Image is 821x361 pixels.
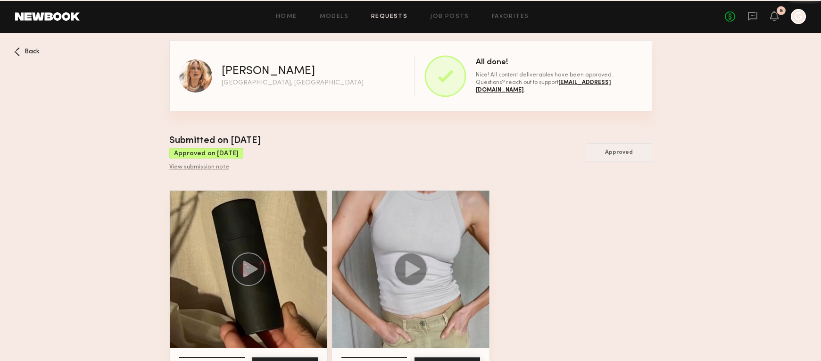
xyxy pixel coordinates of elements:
[222,66,315,77] div: [PERSON_NAME]
[492,14,529,20] a: Favorites
[276,14,297,20] a: Home
[169,134,261,148] div: Submitted on [DATE]
[332,191,489,348] img: Asset
[780,8,783,14] div: 5
[222,80,364,86] div: [GEOGRAPHIC_DATA], [GEOGRAPHIC_DATA]
[371,14,407,20] a: Requests
[791,9,806,24] a: G
[169,148,244,159] div: Approved on [DATE]
[25,49,40,55] span: Back
[586,143,652,162] button: Approved
[170,191,327,348] img: Asset
[476,71,642,94] div: Nice! All content deliverables have been approved. Questions? reach out to support .
[169,164,261,171] div: View submission note
[476,80,611,93] span: [EMAIL_ADDRESS][DOMAIN_NAME]
[430,14,469,20] a: Job Posts
[320,14,348,20] a: Models
[179,59,212,92] img: Anastassija M profile picture.
[476,59,642,67] div: All done!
